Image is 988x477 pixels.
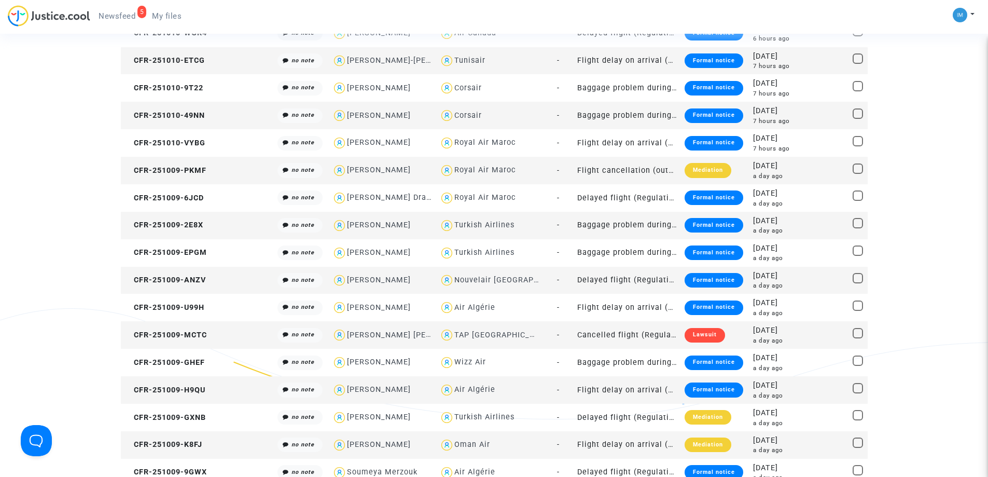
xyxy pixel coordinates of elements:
div: [PERSON_NAME] [347,303,411,312]
div: [DATE] [753,188,797,199]
div: Corsair [454,111,482,120]
img: icon-user.svg [332,190,347,206]
img: icon-user.svg [439,108,454,123]
img: icon-user.svg [439,163,454,178]
span: CFR-251009-H9QU [124,386,205,394]
i: no note [291,359,314,365]
td: Delayed flight (Regulation EC 261/2004) [574,404,681,431]
div: Royal Air Maroc [454,138,516,147]
span: - [557,139,560,147]
i: no note [291,139,314,146]
div: a day ago [753,364,797,373]
span: CFR-251009-6JCD [124,194,204,202]
span: Newsfeed [99,11,135,21]
img: a105443982b9e25553e3eed4c9f672e7 [953,8,967,22]
div: [PERSON_NAME] Drame [347,193,438,202]
i: no note [291,331,314,338]
div: [DATE] [753,133,797,144]
div: [DATE] [753,325,797,336]
img: icon-user.svg [332,80,347,96]
td: Cancelled flight (Regulation EC 261/2004) [574,321,681,349]
img: icon-user.svg [439,246,454,261]
img: icon-user.svg [439,438,454,453]
div: [PERSON_NAME] [PERSON_NAME] [347,331,477,339]
div: [DATE] [753,435,797,446]
img: icon-user.svg [332,328,347,343]
img: icon-user.svg [332,383,347,398]
iframe: Help Scout Beacon - Open [21,425,52,456]
div: 7 hours ago [753,144,797,153]
img: icon-user.svg [439,135,454,151]
div: Formal notice [685,108,743,123]
div: [PERSON_NAME] [347,440,411,449]
img: icon-user.svg [439,410,454,425]
img: icon-user.svg [439,328,454,343]
div: 7 hours ago [753,62,797,71]
img: icon-user.svg [439,355,454,370]
div: Soumeya Merzouk [347,468,418,476]
div: Formal notice [685,53,743,68]
div: Tunisair [454,56,485,65]
i: no note [291,386,314,393]
td: Delayed flight (Regulation EC 261/2004) [574,184,681,212]
img: icon-user.svg [332,135,347,151]
span: - [557,221,560,229]
img: icon-user.svg [332,108,347,123]
img: icon-user.svg [332,438,347,453]
span: CFR-251009-GXNB [124,413,206,422]
div: [PERSON_NAME] [347,276,411,284]
td: Baggage problem during a flight [574,212,681,239]
div: Air Algérie [454,468,495,476]
div: a day ago [753,226,797,235]
span: CFR-251009-EPGM [124,248,207,257]
img: icon-user.svg [332,273,347,288]
div: Oman Air [454,440,490,449]
div: [DATE] [753,352,797,364]
div: [PERSON_NAME] [347,138,411,147]
span: - [557,413,560,422]
img: icon-user.svg [439,383,454,398]
i: no note [291,84,314,91]
span: CFR-251010-ETCG [124,56,205,65]
div: a day ago [753,281,797,290]
span: CFR-251009-ANZV [124,276,206,284]
div: Formal notice [685,273,743,288]
div: [DATE] [753,270,797,282]
div: [DATE] [753,160,797,172]
span: CFR-251009-K8FJ [124,440,202,449]
div: Formal notice [685,356,743,370]
div: [PERSON_NAME] [347,248,411,257]
div: a day ago [753,391,797,400]
span: - [557,276,560,284]
div: Formal notice [685,301,743,315]
div: a day ago [753,336,797,345]
td: Baggage problem during a flight [574,74,681,102]
div: Formal notice [685,190,743,205]
i: no note [291,414,314,420]
i: no note [291,112,314,118]
i: no note [291,441,314,448]
i: no note [291,167,314,173]
div: Air Algérie [454,303,495,312]
span: - [557,440,560,449]
div: 7 hours ago [753,117,797,126]
div: [DATE] [753,243,797,254]
i: no note [291,249,314,256]
td: Flight delay on arrival (outside of EU - Montreal Convention) [574,129,681,157]
div: [DATE] [753,215,797,227]
span: - [557,303,560,312]
span: - [557,331,560,339]
div: [PERSON_NAME] [347,221,411,229]
div: Air Algérie [454,385,495,394]
div: a day ago [753,172,797,181]
i: no note [291,277,314,283]
div: [DATE] [753,407,797,419]
td: Flight delay on arrival (outside of EU - Montreal Convention) [574,47,681,75]
td: Baggage problem during a flight [574,102,681,129]
span: CFR-251010-9T22 [124,84,203,92]
div: [DATE] [753,105,797,117]
img: icon-user.svg [332,246,347,261]
div: [PERSON_NAME]-[PERSON_NAME] [347,56,477,65]
span: - [557,166,560,175]
td: Flight delay on arrival (outside of EU - Montreal Convention) [574,431,681,459]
